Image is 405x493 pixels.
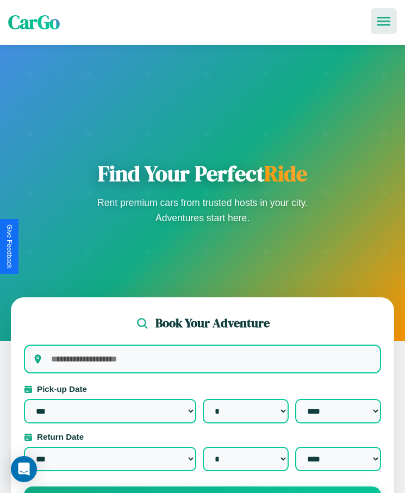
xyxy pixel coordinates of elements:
span: CarGo [8,9,60,35]
p: Rent premium cars from trusted hosts in your city. Adventures start here. [94,195,311,226]
h1: Find Your Perfect [94,160,311,186]
label: Pick-up Date [24,384,381,394]
div: Give Feedback [5,224,13,269]
h2: Book Your Adventure [155,315,270,332]
span: Ride [264,159,307,188]
div: Open Intercom Messenger [11,456,37,482]
label: Return Date [24,432,381,441]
